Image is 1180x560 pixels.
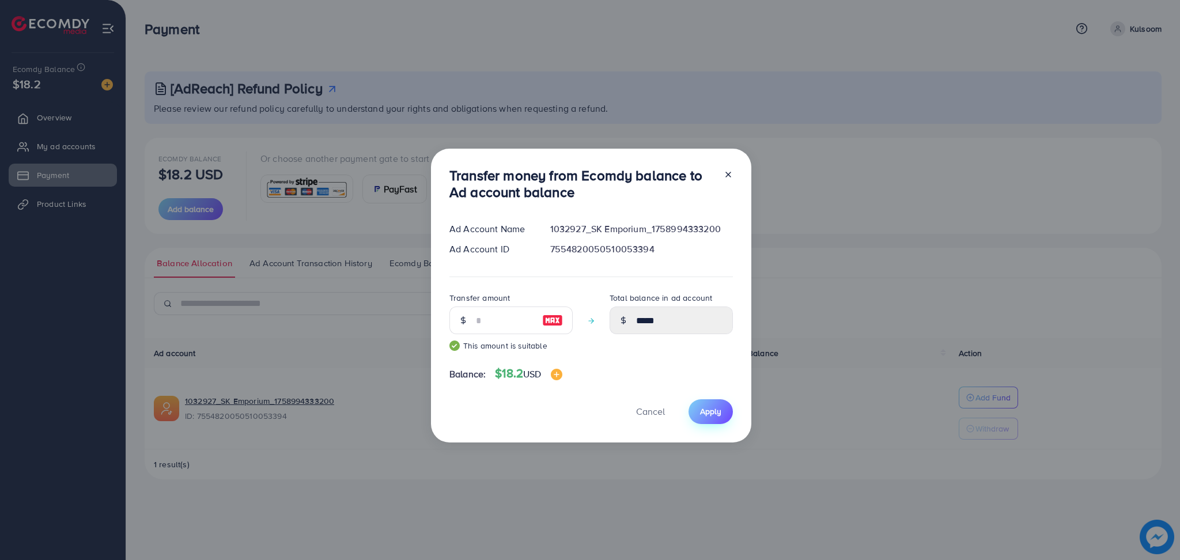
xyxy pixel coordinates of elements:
h4: $18.2 [495,366,562,381]
img: guide [449,340,460,351]
img: image [542,313,563,327]
h3: Transfer money from Ecomdy balance to Ad account balance [449,167,714,200]
div: Ad Account Name [440,222,541,236]
small: This amount is suitable [449,340,573,351]
div: 1032927_SK Emporium_1758994333200 [541,222,742,236]
span: Cancel [636,405,665,418]
span: Balance: [449,368,486,381]
img: image [551,369,562,380]
div: 7554820050510053394 [541,243,742,256]
span: Apply [700,406,721,417]
div: Ad Account ID [440,243,541,256]
label: Transfer amount [449,292,510,304]
button: Apply [689,399,733,424]
label: Total balance in ad account [610,292,712,304]
button: Cancel [622,399,679,424]
span: USD [523,368,541,380]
